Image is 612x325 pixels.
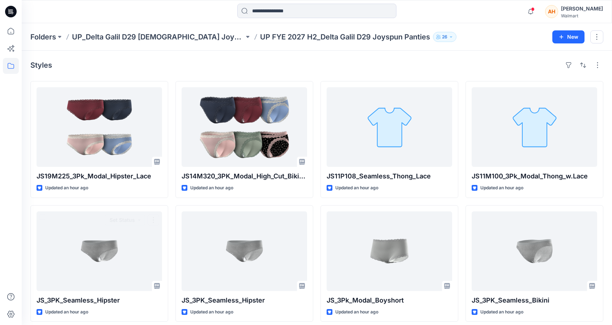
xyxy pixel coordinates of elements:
[545,5,558,18] div: AH
[472,171,597,181] p: JS11M100_3Pk_Modal_Thong_w.Lace
[182,211,307,291] a: JS_3PK_Seamless_Hipster
[327,171,452,181] p: JS11P108_Seamless_Thong_Lace
[561,13,603,18] div: Walmart
[260,32,430,42] p: UP FYE 2027 H2_Delta Galil D29 Joyspun Panties
[433,32,456,42] button: 26
[37,171,162,181] p: JS19M225_3Pk_Modal_Hipster_Lace
[442,33,447,41] p: 26
[472,295,597,305] p: JS_3PK_Seamless_Bikini
[182,87,307,167] a: JS14M320_3PK_Modal_High_Cut_Bikini_Lace
[480,308,523,316] p: Updated an hour ago
[182,171,307,181] p: JS14M320_3PK_Modal_High_Cut_Bikini_Lace
[472,211,597,291] a: JS_3PK_Seamless_Bikini
[561,4,603,13] div: [PERSON_NAME]
[552,30,585,43] button: New
[327,211,452,291] a: JS_3Pk_Modal_Boyshort
[37,87,162,167] a: JS19M225_3Pk_Modal_Hipster_Lace
[327,295,452,305] p: JS_3Pk_Modal_Boyshort
[45,184,88,192] p: Updated an hour ago
[327,87,452,167] a: JS11P108_Seamless_Thong_Lace
[37,211,162,291] a: JS_3PK_Seamless_Hipster
[72,32,244,42] a: UP_Delta Galil D29 [DEMOGRAPHIC_DATA] Joyspun Intimates
[190,308,233,316] p: Updated an hour ago
[37,295,162,305] p: JS_3PK_Seamless_Hipster
[30,61,52,69] h4: Styles
[335,308,378,316] p: Updated an hour ago
[335,184,378,192] p: Updated an hour ago
[480,184,523,192] p: Updated an hour ago
[190,184,233,192] p: Updated an hour ago
[45,308,88,316] p: Updated an hour ago
[30,32,56,42] a: Folders
[182,295,307,305] p: JS_3PK_Seamless_Hipster
[472,87,597,167] a: JS11M100_3Pk_Modal_Thong_w.Lace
